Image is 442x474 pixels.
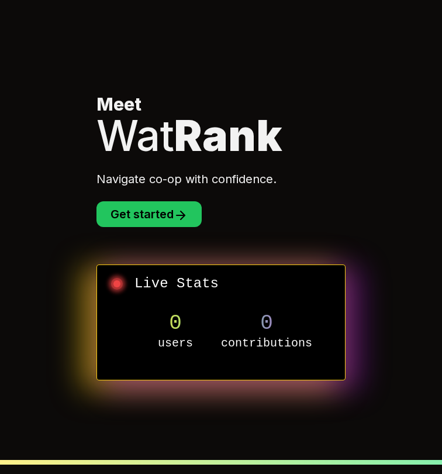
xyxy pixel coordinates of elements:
p: 0 [130,312,221,335]
p: Navigate co-op with confidence. [96,171,346,187]
a: Get started [96,209,202,221]
span: Rank [174,110,282,161]
p: 0 [221,312,312,335]
span: Wat [96,110,174,161]
p: users [130,335,221,352]
p: contributions [221,335,312,352]
h2: Live Stats [106,274,336,293]
h1: Meet [96,94,346,157]
button: Get started [96,201,202,227]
